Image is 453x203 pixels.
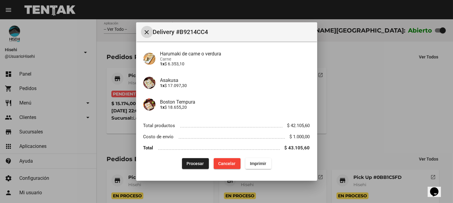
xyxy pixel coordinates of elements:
[141,26,153,38] button: Cerrar
[143,77,155,89] img: 67ea32c2-9606-48ee-baee-f725db03b82b.jpg
[250,161,266,166] span: Imprimir
[143,98,155,111] img: d476c547-32ab-407c-980b-45284c3b4e87.jpg
[160,57,310,61] span: Carne
[160,105,310,110] p: $ 18.655,20
[143,120,310,131] li: Total productos $ 42.105,60
[143,131,310,142] li: Costo de envío $ 1.000,00
[160,83,310,88] p: $ 17.097,30
[160,99,310,105] h4: Boston Tempura
[143,29,151,36] mat-icon: Cerrar
[160,51,310,57] h4: Harumaki de carne o verdura
[245,158,271,169] button: Imprimir
[428,179,447,197] iframe: chat widget
[187,161,204,166] span: Procesar
[143,53,155,65] img: c7714cbc-9e01-4ac3-9d7b-c083ef2cfd1f.jpg
[143,142,310,154] li: Total $ 43.105,60
[160,77,310,83] h4: Asakusa
[153,27,312,37] span: Delivery #B9214CC4
[219,161,236,166] span: Cancelar
[182,158,209,169] button: Procesar
[160,61,310,66] p: $ 6.353,10
[214,158,241,169] button: Cancelar
[160,61,165,66] b: 1x
[160,105,165,110] b: 1x
[160,83,165,88] b: 1x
